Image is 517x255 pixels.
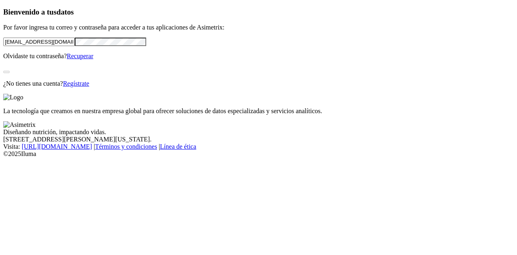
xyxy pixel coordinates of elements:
[95,143,157,150] a: Términos y condiciones
[3,129,514,136] div: Diseñando nutrición, impactando vidas.
[3,80,514,87] p: ¿No tienes una cuenta?
[57,8,74,16] span: datos
[3,136,514,143] div: [STREET_ADDRESS][PERSON_NAME][US_STATE].
[3,24,514,31] p: Por favor ingresa tu correo y contraseña para acceder a tus aplicaciones de Asimetrix:
[3,107,514,115] p: La tecnología que creamos en nuestra empresa global para ofrecer soluciones de datos especializad...
[67,53,93,59] a: Recuperar
[3,121,36,129] img: Asimetrix
[22,143,92,150] a: [URL][DOMAIN_NAME]
[3,38,75,46] input: Tu correo
[160,143,196,150] a: Línea de ética
[3,8,514,17] h3: Bienvenido a tus
[3,53,514,60] p: Olvidaste tu contraseña?
[3,150,514,158] div: © 2025 Iluma
[3,143,514,150] div: Visita : | |
[3,94,23,101] img: Logo
[63,80,89,87] a: Regístrate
